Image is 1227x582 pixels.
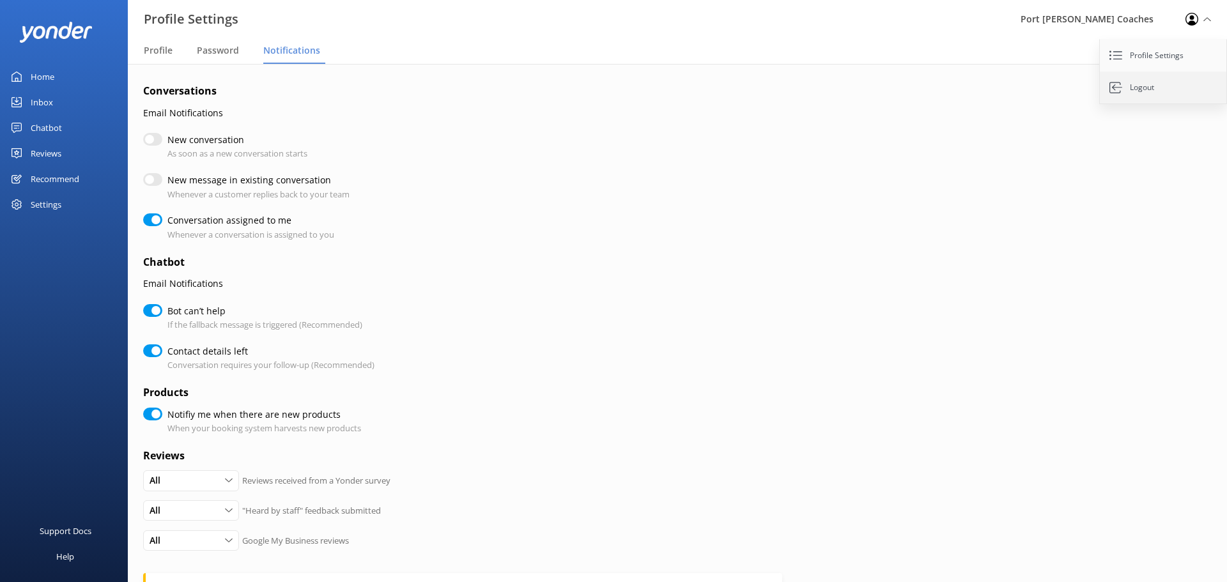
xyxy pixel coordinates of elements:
[143,83,782,100] h4: Conversations
[150,473,168,487] span: All
[167,213,328,227] label: Conversation assigned to me
[31,166,79,192] div: Recommend
[242,504,381,517] p: "Heard by staff" feedback submitted
[143,106,782,120] p: Email Notifications
[31,192,61,217] div: Settings
[143,254,782,271] h4: Chatbot
[167,318,362,332] p: If the fallback message is triggered (Recommended)
[167,188,350,201] p: Whenever a customer replies back to your team
[167,358,374,372] p: Conversation requires your follow-up (Recommended)
[167,304,356,318] label: Bot can’t help
[150,533,168,548] span: All
[167,344,368,358] label: Contact details left
[31,89,53,115] div: Inbox
[31,64,54,89] div: Home
[56,544,74,569] div: Help
[144,44,173,57] span: Profile
[143,385,782,401] h4: Products
[31,141,61,166] div: Reviews
[167,147,307,160] p: As soon as a new conversation starts
[143,277,782,291] p: Email Notifications
[143,448,782,464] h4: Reviews
[167,228,334,241] p: Whenever a conversation is assigned to you
[167,408,355,422] label: Notifiy me when there are new products
[19,22,93,43] img: yonder-white-logo.png
[242,474,390,487] p: Reviews received from a Yonder survey
[197,44,239,57] span: Password
[242,534,349,548] p: Google My Business reviews
[31,115,62,141] div: Chatbot
[167,422,361,435] p: When your booking system harvests new products
[263,44,320,57] span: Notifications
[150,503,168,517] span: All
[144,9,238,29] h3: Profile Settings
[40,518,91,544] div: Support Docs
[167,173,343,187] label: New message in existing conversation
[167,133,301,147] label: New conversation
